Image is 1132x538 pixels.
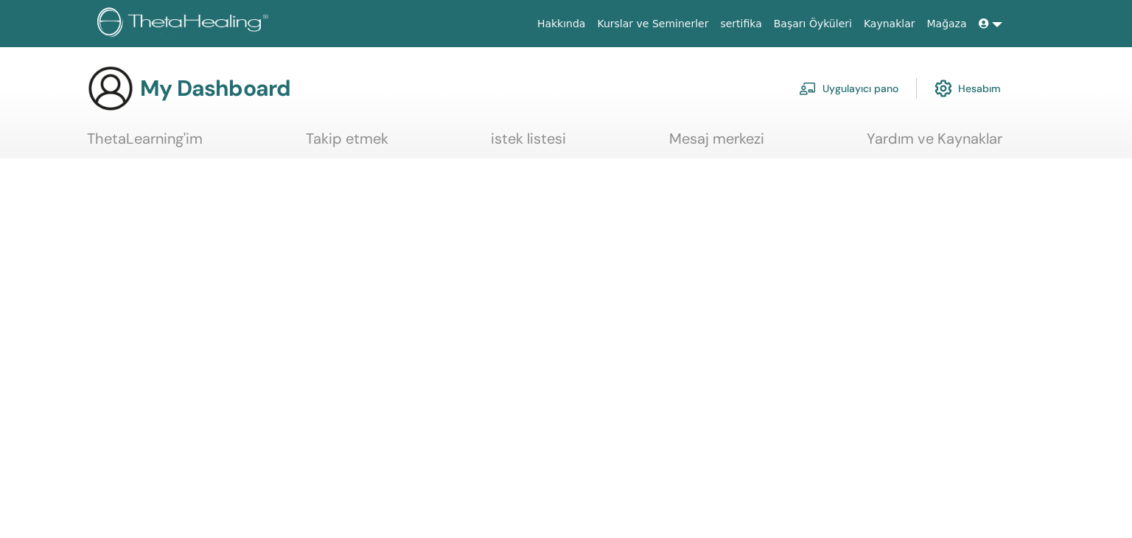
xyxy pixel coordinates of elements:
[87,65,134,112] img: generic-user-icon.jpg
[934,76,952,101] img: cog.svg
[669,130,764,158] a: Mesaj merkezi
[934,72,1001,105] a: Hesabım
[714,10,767,38] a: sertifika
[97,7,273,41] img: logo.png
[867,130,1002,158] a: Yardım ve Kaynaklar
[306,130,388,158] a: Takip etmek
[858,10,921,38] a: Kaynaklar
[491,130,566,158] a: istek listesi
[591,10,714,38] a: Kurslar ve Seminerler
[87,130,203,158] a: ThetaLearning'im
[140,75,290,102] h3: My Dashboard
[799,82,817,95] img: chalkboard-teacher.svg
[531,10,592,38] a: Hakkında
[799,72,898,105] a: Uygulayıcı pano
[768,10,858,38] a: Başarı Öyküleri
[920,10,972,38] a: Mağaza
